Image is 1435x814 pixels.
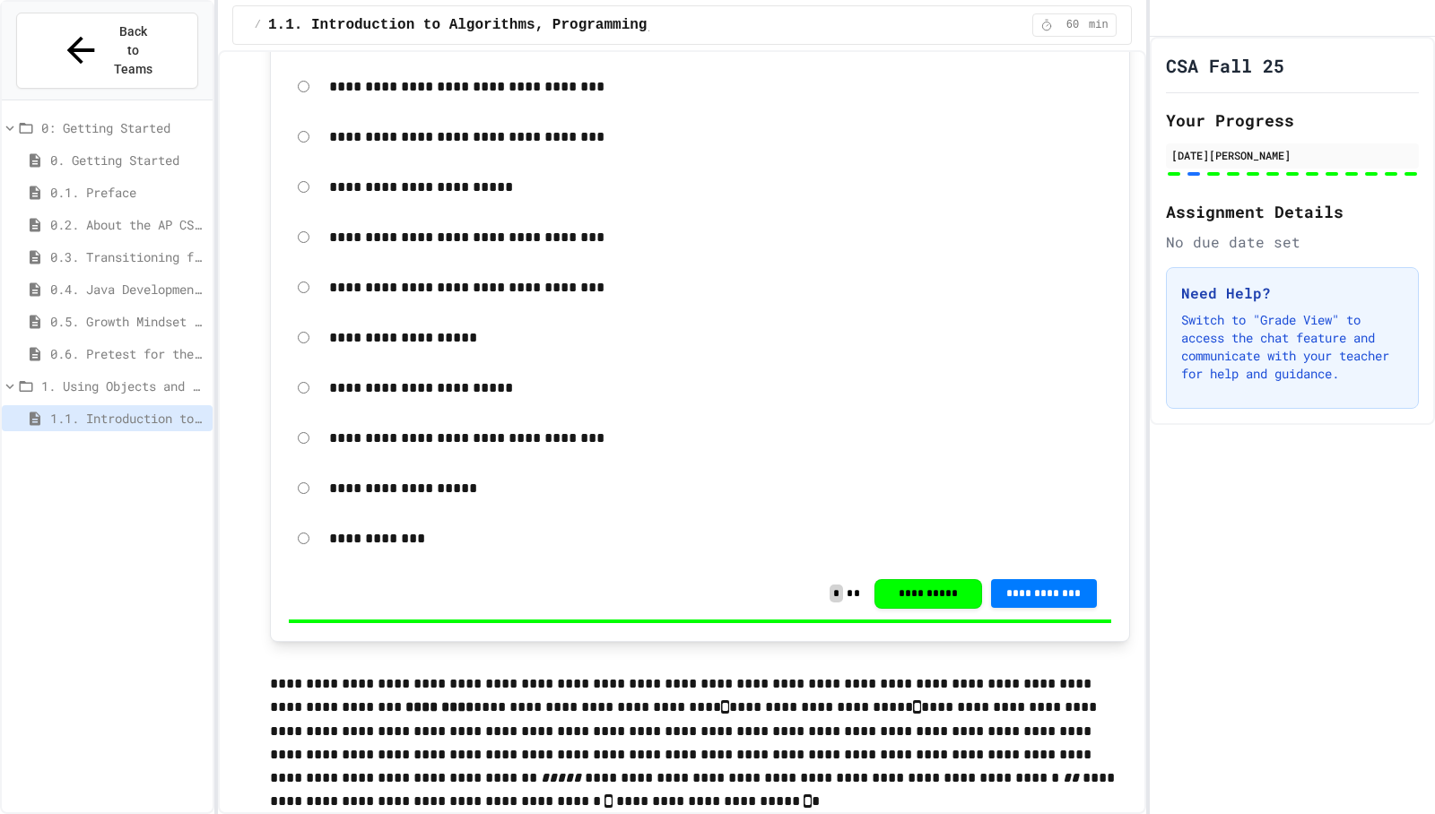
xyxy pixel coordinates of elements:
[41,377,205,395] span: 1. Using Objects and Methods
[50,215,205,234] span: 0.2. About the AP CSA Exam
[1166,108,1419,133] h2: Your Progress
[1058,18,1087,32] span: 60
[255,18,261,32] span: /
[50,312,205,331] span: 0.5. Growth Mindset and Pair Programming
[50,409,205,428] span: 1.1. Introduction to Algorithms, Programming, and Compilers
[1181,282,1404,304] h3: Need Help?
[50,280,205,299] span: 0.4. Java Development Environments
[50,247,205,266] span: 0.3. Transitioning from AP CSP to AP CSA
[268,14,777,36] span: 1.1. Introduction to Algorithms, Programming, and Compilers
[16,13,198,89] button: Back to Teams
[1166,231,1419,253] div: No due date set
[1166,53,1284,78] h1: CSA Fall 25
[1166,199,1419,224] h2: Assignment Details
[112,22,154,79] span: Back to Teams
[41,118,205,137] span: 0: Getting Started
[50,183,205,202] span: 0.1. Preface
[1171,147,1413,163] div: [DATE][PERSON_NAME]
[50,344,205,363] span: 0.6. Pretest for the AP CSA Exam
[50,151,205,169] span: 0. Getting Started
[1089,18,1109,32] span: min
[1181,311,1404,383] p: Switch to "Grade View" to access the chat feature and communicate with your teacher for help and ...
